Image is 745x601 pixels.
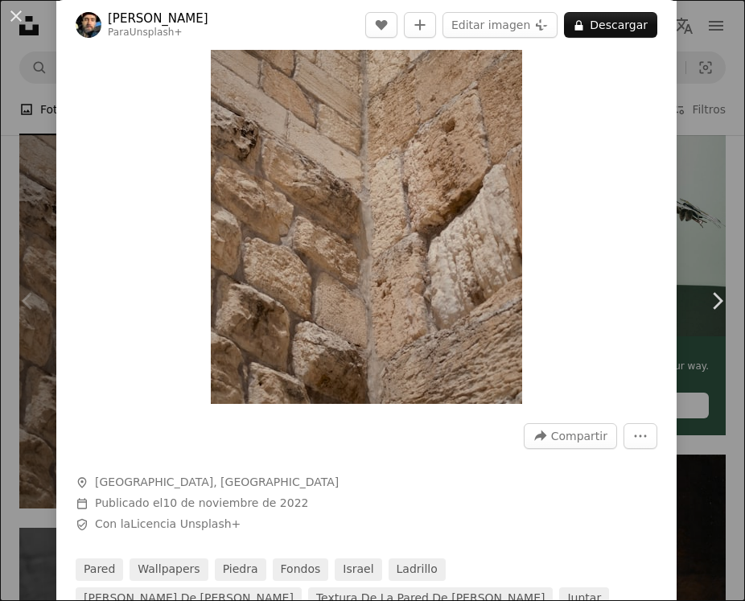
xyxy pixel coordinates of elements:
button: Me gusta [365,12,397,38]
a: Siguiente [689,224,745,378]
a: Israel [335,558,381,581]
a: ladrillo [389,558,446,581]
a: Unsplash+ [130,27,183,38]
a: [PERSON_NAME] [108,10,208,27]
a: piedra [215,558,266,581]
img: Ve al perfil de Levi Meir Clancy [76,12,101,38]
span: Publicado el [95,496,308,509]
button: Descargar [564,12,657,38]
div: Para [108,27,208,39]
a: Wallpapers [130,558,208,581]
button: Añade a la colección [404,12,436,38]
a: pared [76,558,123,581]
a: Fondos [273,558,329,581]
button: Compartir esta imagen [524,423,617,449]
button: Más acciones [624,423,657,449]
span: [GEOGRAPHIC_DATA], [GEOGRAPHIC_DATA] [95,475,339,491]
time: 10 de noviembre de 2022, 1:53:00 GMT-6 [163,496,308,509]
span: Compartir [551,424,607,448]
a: Licencia Unsplash+ [130,517,241,530]
button: Editar imagen [442,12,558,38]
span: Con la [95,517,241,533]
